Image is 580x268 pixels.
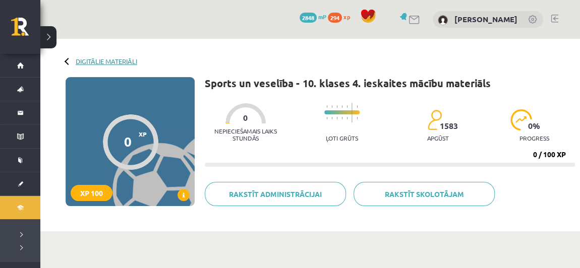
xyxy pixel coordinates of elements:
[300,13,317,23] span: 2848
[331,105,332,108] img: icon-short-line-57e1e144782c952c97e751825c79c345078a6d821885a25fce030b3d8c18986b.svg
[71,185,112,201] div: XP 100
[519,135,549,142] p: progress
[205,127,286,142] p: Nepieciešamais laiks stundās
[510,109,532,130] img: icon-progress-161ccf0a02000e728c5f80fcf4c31c7af3da0e1684b2b1d7c360e028c24a22f1.svg
[440,121,458,130] span: 1583
[352,103,353,122] img: icon-long-line-d9ea69661e0d244f92f715978eff75569469978d946b2353a9bb055b3ed8787d.svg
[341,105,342,108] img: icon-short-line-57e1e144782c952c97e751825c79c345078a6d821885a25fce030b3d8c18986b.svg
[331,117,332,119] img: icon-short-line-57e1e144782c952c97e751825c79c345078a6d821885a25fce030b3d8c18986b.svg
[205,77,491,89] h1: Sports un veselība - 10. klases 4. ieskaites mācību materiāls
[326,117,327,119] img: icon-short-line-57e1e144782c952c97e751825c79c345078a6d821885a25fce030b3d8c18986b.svg
[76,57,137,65] a: Digitālie materiāli
[354,182,495,206] a: Rakstīt skolotājam
[139,130,147,138] span: XP
[11,18,40,43] a: Rīgas 1. Tālmācības vidusskola
[343,13,350,21] span: xp
[427,135,449,142] p: apgūst
[528,121,541,130] span: 0 %
[341,117,342,119] img: icon-short-line-57e1e144782c952c97e751825c79c345078a6d821885a25fce030b3d8c18986b.svg
[326,105,327,108] img: icon-short-line-57e1e144782c952c97e751825c79c345078a6d821885a25fce030b3d8c18986b.svg
[336,117,337,119] img: icon-short-line-57e1e144782c952c97e751825c79c345078a6d821885a25fce030b3d8c18986b.svg
[346,117,347,119] img: icon-short-line-57e1e144782c952c97e751825c79c345078a6d821885a25fce030b3d8c18986b.svg
[357,105,358,108] img: icon-short-line-57e1e144782c952c97e751825c79c345078a6d821885a25fce030b3d8c18986b.svg
[454,14,517,24] a: [PERSON_NAME]
[328,13,355,21] a: 294 xp
[357,117,358,119] img: icon-short-line-57e1e144782c952c97e751825c79c345078a6d821885a25fce030b3d8c18986b.svg
[438,15,448,25] img: Kjāra Paula Želubovska
[205,182,346,206] a: Rakstīt administrācijai
[328,13,342,23] span: 294
[336,105,337,108] img: icon-short-line-57e1e144782c952c97e751825c79c345078a6d821885a25fce030b3d8c18986b.svg
[318,13,326,21] span: mP
[243,113,248,122] span: 0
[124,134,132,149] div: 0
[346,105,347,108] img: icon-short-line-57e1e144782c952c97e751825c79c345078a6d821885a25fce030b3d8c18986b.svg
[326,135,358,142] p: Ļoti grūts
[300,13,326,21] a: 2848 mP
[427,109,442,130] img: students-c634bb4e5e11cddfef0936a35e636f08e4e9abd3cc4e673bd6f9a4125e45ecb1.svg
